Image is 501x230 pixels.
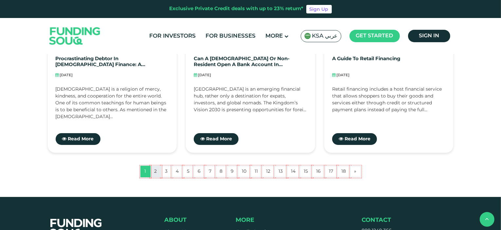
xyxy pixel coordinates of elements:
a: Can a [DEMOGRAPHIC_DATA] or non-resident open a bank account in [DEMOGRAPHIC_DATA]? [194,56,307,68]
img: SA Flag [304,33,311,39]
a: 3 [161,166,172,177]
a: 17 [325,166,338,177]
a: 4 [172,166,183,177]
span: Read More [68,137,94,141]
div: [DEMOGRAPHIC_DATA] is a religion of mercy, kindness, and cooperation for the entire world. One of... [56,86,169,119]
a: Read More [332,133,377,145]
a: 6 [194,166,205,177]
a: Sign Up [306,5,332,13]
span: [DATE] [198,74,211,77]
span: Contact [362,217,391,223]
a: 10 [238,166,251,177]
a: 14 [287,166,300,177]
span: Sign in [419,33,439,38]
a: 9 [227,166,238,177]
span: [DATE] [60,74,73,77]
span: Get started [356,33,393,38]
a: 2 [150,166,161,177]
div: About [164,217,204,224]
a: 1 [140,166,151,177]
a: 5 [183,166,194,177]
span: Read More [345,137,370,141]
a: For Businesses [204,31,258,42]
a: 13 [275,166,287,177]
button: back [480,212,494,227]
a: 16 [312,166,325,177]
span: KSA عربي [312,32,338,40]
div: Exclusive Private Credit deals with up to 23% return* [170,5,304,13]
a: Sign in [408,30,450,42]
a: 12 [262,166,275,177]
nav: Page navigation example [48,166,454,177]
a: Procrastinating Debtor in [DEMOGRAPHIC_DATA] Finance: A [DEMOGRAPHIC_DATA]-Based Guide of debt in... [56,56,169,68]
span: [DATE] [336,74,349,77]
a: For Investors [148,31,198,42]
a: 15 [300,166,313,177]
a: Next [350,166,361,177]
a: 11 [251,166,262,177]
a: Read More [194,133,239,145]
span: Read More [206,137,232,141]
a: 7 [205,166,216,177]
a: 8 [216,166,227,177]
a: A guide to retail financing [332,56,400,68]
span: More [266,33,283,39]
span: » [354,169,357,174]
img: Logo [43,20,107,53]
a: Read More [56,133,100,145]
div: Retail financing includes a host financial service that allows shoppers to buy their goods and se... [332,86,446,119]
a: 18 [337,166,350,177]
span: More [236,217,254,223]
div: [GEOGRAPHIC_DATA] is an emerging financial hub, rather only a destination for expats, investors, ... [194,86,307,119]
